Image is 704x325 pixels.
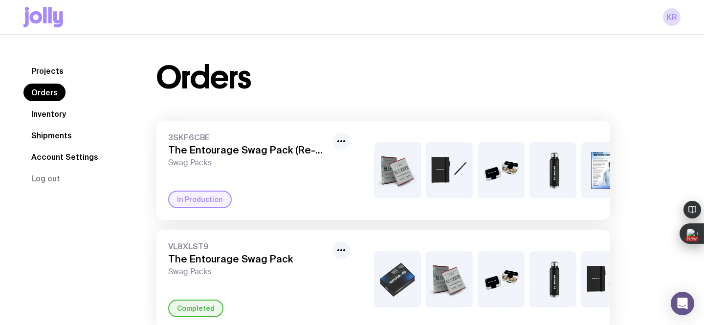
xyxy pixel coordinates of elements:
[168,144,329,156] h3: The Entourage Swag Pack (Re-Order)
[23,148,106,166] a: Account Settings
[671,292,694,315] div: Open Intercom Messenger
[23,170,68,187] button: Log out
[168,300,223,317] div: Completed
[168,191,232,208] div: In Production
[156,62,251,93] h1: Orders
[663,8,681,26] a: KR
[168,132,329,142] span: 3SKF6CBE
[23,127,80,144] a: Shipments
[168,241,329,251] span: VL8XLST9
[168,267,329,277] span: Swag Packs
[168,253,329,265] h3: The Entourage Swag Pack
[23,84,66,101] a: Orders
[23,105,74,123] a: Inventory
[23,62,71,80] a: Projects
[168,158,329,168] span: Swag Packs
